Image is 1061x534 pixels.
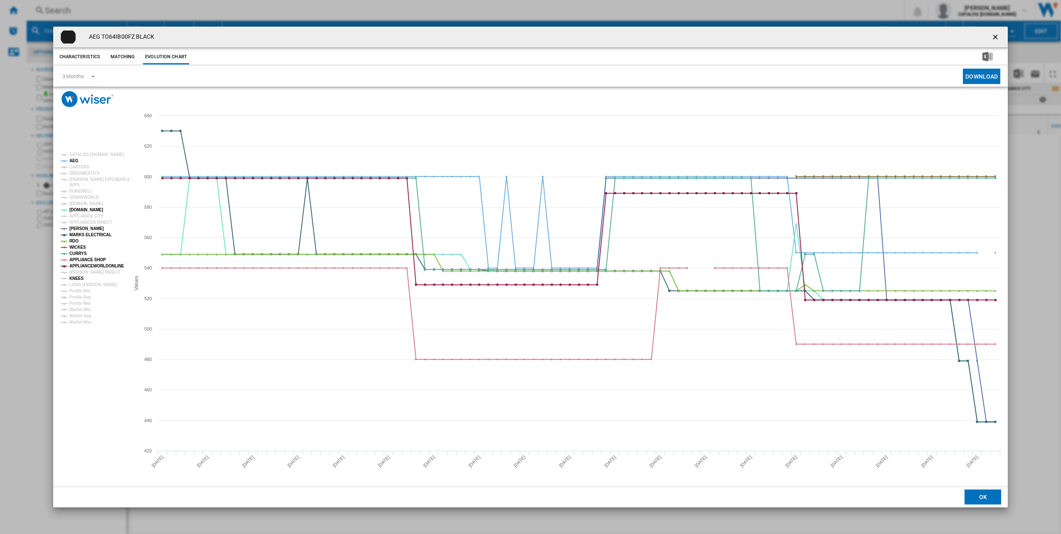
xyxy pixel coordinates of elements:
[144,265,152,270] tspan: 540
[649,455,662,468] tspan: [DATE]
[85,33,155,41] h4: AEG TO64IB00FZ BLACK
[69,276,84,281] tspan: KNEES
[69,201,103,206] tspan: [DOMAIN_NAME]
[69,165,89,169] tspan: CARTERS
[965,455,979,468] tspan: [DATE]
[991,33,1001,43] ng-md-icon: getI18NText('BUTTONS.CLOSE_DIALOG')
[422,455,436,468] tspan: [DATE]
[69,208,103,212] tspan: [DOMAIN_NAME]
[69,195,99,200] tspan: SPARKWORLD
[69,320,92,324] tspan: Market Max
[144,326,152,331] tspan: 500
[69,239,79,243] tspan: RDO
[69,232,111,237] tspan: MARKS ELECTRICAL
[53,27,1008,507] md-dialog: Product popup
[467,455,481,468] tspan: [DATE]
[829,455,843,468] tspan: [DATE]
[144,296,152,301] tspan: 520
[144,143,152,148] tspan: 620
[603,455,617,468] tspan: [DATE]
[69,301,91,306] tspan: Profile Max
[920,455,934,468] tspan: [DATE]
[144,418,152,423] tspan: 440
[784,455,798,468] tspan: [DATE]
[144,205,152,210] tspan: 580
[69,189,92,193] tspan: PUREWELL
[69,295,91,299] tspan: Profile Avg
[241,455,255,468] tspan: [DATE]
[69,270,120,274] tspan: [PERSON_NAME] DIRECT
[104,49,141,64] button: Matching
[144,174,152,179] tspan: 600
[196,455,210,468] tspan: [DATE]
[69,220,112,225] tspan: APPLIANCES DIRECT
[739,455,753,468] tspan: [DATE]
[69,264,124,268] tspan: APPLIANCEWORLDONLINE
[69,152,124,157] tspan: CATALOG [DOMAIN_NAME]
[60,29,76,45] img: aeg_to64ib00fz_1349163_34-0100-0296.png
[69,282,117,287] tspan: LONG [PERSON_NAME]
[377,455,390,468] tspan: [DATE]
[151,455,164,468] tspan: [DATE]
[558,455,572,468] tspan: [DATE]
[69,307,91,312] tspan: Market Min
[513,455,526,468] tspan: [DATE]
[69,251,87,256] tspan: CURRYS
[69,183,80,187] tspan: APPL
[69,214,104,218] tspan: APPLIANCE CITY
[144,113,152,118] tspan: 640
[69,226,104,231] tspan: [PERSON_NAME]
[144,357,152,362] tspan: 480
[144,448,152,453] tspan: 420
[69,257,106,262] tspan: APPLIANCE SHOP
[144,387,152,392] tspan: 460
[286,455,300,468] tspan: [DATE]
[62,91,114,107] img: logo_wiser_300x94.png
[69,171,100,176] tspan: DBDOMESTICS
[69,177,130,182] tspan: [PERSON_NAME] KITCHENS &
[144,235,152,240] tspan: 560
[982,52,992,62] img: excel-24x24.png
[69,158,79,163] tspan: AEG
[963,69,1000,84] button: Download
[875,455,888,468] tspan: [DATE]
[693,455,707,468] tspan: [DATE]
[143,49,189,64] button: Evolution chart
[62,73,84,79] div: 3 Months
[965,489,1001,504] button: OK
[988,29,1004,45] button: getI18NText('BUTTONS.CLOSE_DIALOG')
[133,276,139,291] tspan: Values
[69,314,91,318] tspan: Market Avg
[331,455,345,468] tspan: [DATE]
[69,245,86,250] tspan: WICKES
[69,289,90,293] tspan: Profile Min
[969,49,1006,64] button: Download in Excel
[57,49,103,64] button: Characteristics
